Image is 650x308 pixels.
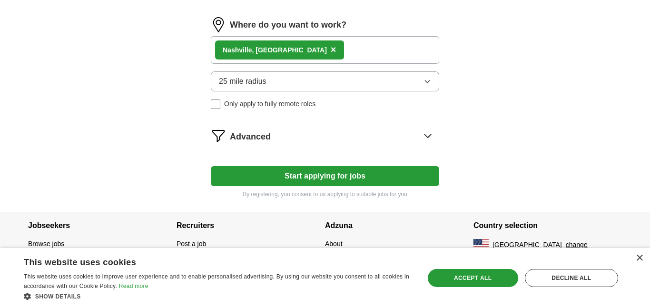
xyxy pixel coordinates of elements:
[24,291,412,301] div: Show details
[525,269,618,287] div: Decline all
[24,254,388,268] div: This website uses cookies
[223,45,327,55] div: hville, [GEOGRAPHIC_DATA]
[492,240,562,250] span: [GEOGRAPHIC_DATA]
[119,283,148,289] a: Read more, opens a new window
[177,240,206,248] a: Post a job
[566,240,588,250] button: change
[223,46,235,54] strong: Nas
[211,71,439,91] button: 25 mile radius
[331,43,336,57] button: ×
[211,99,220,109] input: Only apply to fully remote roles
[35,293,81,300] span: Show details
[211,166,439,186] button: Start applying for jobs
[211,190,439,199] p: By registering, you consent to us applying to suitable jobs for you
[230,130,271,143] span: Advanced
[224,99,315,109] span: Only apply to fully remote roles
[636,255,643,262] div: Close
[325,240,343,248] a: About
[230,19,346,31] label: Where do you want to work?
[28,240,64,248] a: Browse jobs
[211,17,226,32] img: location.png
[428,269,518,287] div: Accept all
[473,212,622,239] h4: Country selection
[219,76,266,87] span: 25 mile radius
[211,128,226,143] img: filter
[473,239,489,250] img: US flag
[331,44,336,55] span: ×
[24,273,409,289] span: This website uses cookies to improve user experience and to enable personalised advertising. By u...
